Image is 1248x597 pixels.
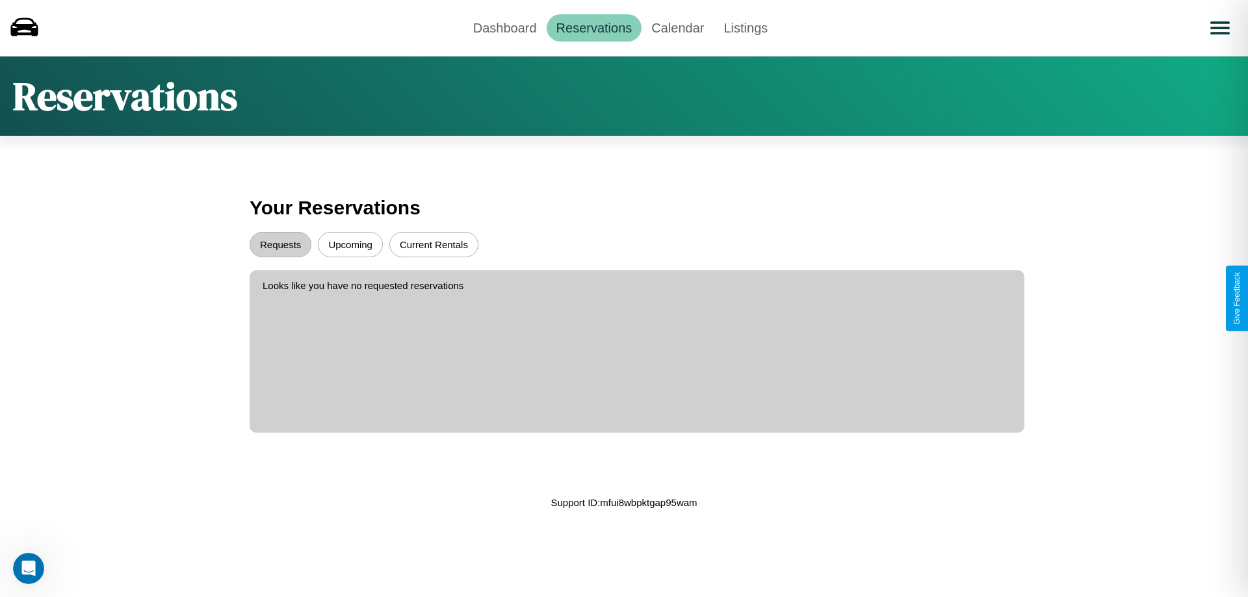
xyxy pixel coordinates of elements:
[250,190,998,225] h3: Your Reservations
[642,14,714,42] a: Calendar
[13,70,237,123] h1: Reservations
[250,232,311,257] button: Requests
[318,232,383,257] button: Upcoming
[1202,10,1238,46] button: Open menu
[389,232,478,257] button: Current Rentals
[463,14,547,42] a: Dashboard
[13,553,44,584] iframe: Intercom live chat
[547,14,642,42] a: Reservations
[263,277,1011,294] p: Looks like you have no requested reservations
[1232,272,1241,325] div: Give Feedback
[714,14,777,42] a: Listings
[551,494,697,511] p: Support ID: mfui8wbpktgap95wam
